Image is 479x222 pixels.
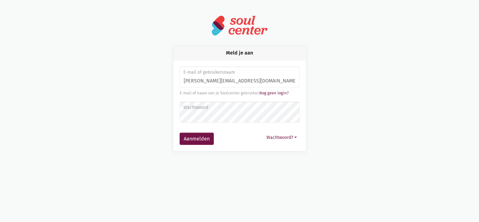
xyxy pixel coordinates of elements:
[180,133,214,145] button: Aanmelden
[180,66,300,145] form: Aanmelden
[211,15,268,36] img: logo-soulcenter-full.svg
[259,91,289,95] a: Nog geen login?
[183,69,295,76] label: E-mail of gebruikersnaam
[180,90,300,96] div: E-mail of naam van je Soulcenter gebruiker.
[264,133,300,142] button: Wachtwoord?
[173,46,306,60] div: Meld je aan
[183,104,295,111] label: Wachtwoord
